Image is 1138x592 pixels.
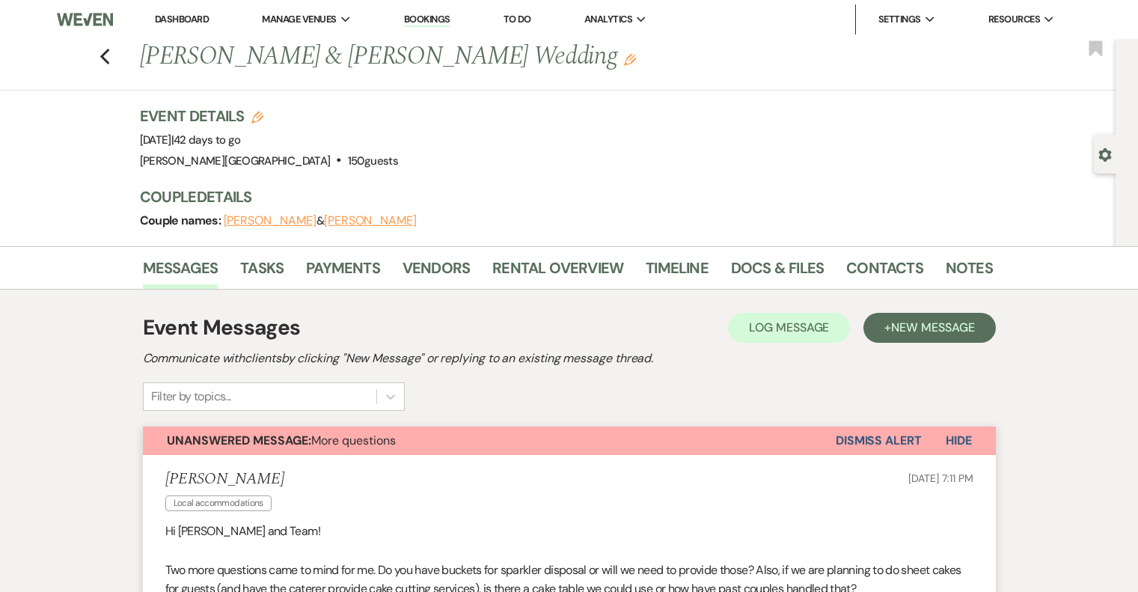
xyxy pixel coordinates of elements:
[174,132,241,147] span: 42 days to go
[403,256,470,289] a: Vendors
[167,433,396,448] span: More questions
[143,256,218,289] a: Messages
[908,472,973,485] span: [DATE] 7:11 PM
[140,106,398,126] h3: Event Details
[140,153,331,168] span: [PERSON_NAME][GEOGRAPHIC_DATA]
[348,153,398,168] span: 150 guests
[1098,147,1112,161] button: Open lead details
[140,132,241,147] span: [DATE]
[151,388,231,406] div: Filter by topics...
[624,52,636,66] button: Edit
[946,256,993,289] a: Notes
[504,13,531,25] a: To Do
[728,313,850,343] button: Log Message
[165,470,284,489] h5: [PERSON_NAME]
[646,256,709,289] a: Timeline
[57,4,113,35] img: Weven Logo
[143,350,996,367] h2: Communicate with clients by clicking "New Message" or replying to an existing message thread.
[167,433,311,448] strong: Unanswered Message:
[324,215,417,227] button: [PERSON_NAME]
[171,132,241,147] span: |
[731,256,824,289] a: Docs & Files
[988,12,1040,27] span: Resources
[836,427,922,455] button: Dismiss Alert
[492,256,623,289] a: Rental Overview
[143,427,836,455] button: Unanswered Message:More questions
[155,13,209,25] a: Dashboard
[749,320,829,335] span: Log Message
[306,256,380,289] a: Payments
[240,256,284,289] a: Tasks
[140,213,224,228] span: Couple names:
[922,427,996,455] button: Hide
[891,320,974,335] span: New Message
[165,495,272,511] span: Local accommodations
[863,313,995,343] button: +New Message
[846,256,923,289] a: Contacts
[584,12,632,27] span: Analytics
[878,12,921,27] span: Settings
[143,312,301,344] h1: Event Messages
[165,522,973,541] p: Hi [PERSON_NAME] and Team!
[140,186,978,207] h3: Couple Details
[262,12,336,27] span: Manage Venues
[224,215,316,227] button: [PERSON_NAME]
[946,433,972,448] span: Hide
[224,213,417,228] span: &
[404,13,450,27] a: Bookings
[140,39,810,75] h1: [PERSON_NAME] & [PERSON_NAME] Wedding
